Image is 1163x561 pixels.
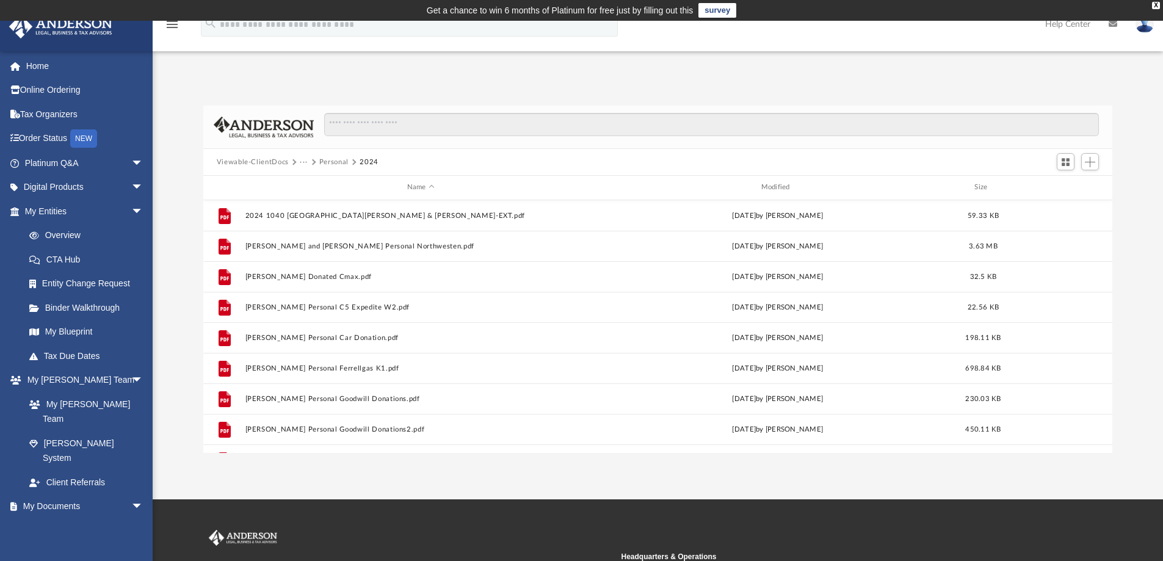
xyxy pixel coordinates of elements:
[427,3,694,18] div: Get a chance to win 6 months of Platinum for free just by filling out this
[203,200,1113,453] div: grid
[209,182,239,193] div: id
[245,395,596,403] button: [PERSON_NAME] Personal Goodwill Donations.pdf
[602,363,954,374] div: by [PERSON_NAME]
[360,157,379,168] button: 2024
[732,364,756,371] span: [DATE]
[244,182,596,193] div: Name
[131,175,156,200] span: arrow_drop_down
[732,303,756,310] span: [DATE]
[1081,153,1100,170] button: Add
[965,395,1001,402] span: 230.03 KB
[300,157,308,168] button: ···
[17,431,156,470] a: [PERSON_NAME] System
[602,210,954,221] div: [DATE] by [PERSON_NAME]
[602,271,954,282] div: [DATE] by [PERSON_NAME]
[602,393,954,404] div: by [PERSON_NAME]
[245,242,596,250] button: [PERSON_NAME] and [PERSON_NAME] Personal Northwesten.pdf
[17,392,150,431] a: My [PERSON_NAME] Team
[131,199,156,224] span: arrow_drop_down
[9,368,156,393] a: My [PERSON_NAME] Teamarrow_drop_down
[698,3,736,18] a: survey
[245,303,596,311] button: [PERSON_NAME] Personal C5 Expedite W2.pdf
[245,364,596,372] button: [PERSON_NAME] Personal Ferrellgas K1.pdf
[1152,2,1160,9] div: close
[602,241,954,252] div: by [PERSON_NAME]
[732,425,756,432] span: [DATE]
[245,273,596,281] button: [PERSON_NAME] Donated Cmax.pdf
[131,494,156,519] span: arrow_drop_down
[17,223,162,248] a: Overview
[165,17,179,32] i: menu
[602,424,954,435] div: by [PERSON_NAME]
[324,113,1099,136] input: Search files and folders
[9,175,162,200] a: Digital Productsarrow_drop_down
[958,182,1007,193] div: Size
[969,273,996,280] span: 32.5 KB
[5,15,116,38] img: Anderson Advisors Platinum Portal
[17,320,156,344] a: My Blueprint
[165,23,179,32] a: menu
[245,334,596,342] button: [PERSON_NAME] Personal Car Donation.pdf
[9,151,162,175] a: Platinum Q&Aarrow_drop_down
[1057,153,1075,170] button: Switch to Grid View
[602,332,954,343] div: by [PERSON_NAME]
[968,303,999,310] span: 22.56 KB
[602,302,954,313] div: by [PERSON_NAME]
[9,102,162,126] a: Tax Organizers
[969,242,998,249] span: 3.63 MB
[9,494,156,519] a: My Documentsarrow_drop_down
[965,364,1001,371] span: 698.84 KB
[17,470,156,494] a: Client Referrals
[1136,15,1154,33] img: User Pic
[9,54,162,78] a: Home
[245,425,596,433] button: [PERSON_NAME] Personal Goodwill Donations2.pdf
[965,334,1001,341] span: 198.11 KB
[732,242,756,249] span: [DATE]
[17,344,162,368] a: Tax Due Dates
[17,295,162,320] a: Binder Walkthrough
[245,212,596,220] button: 2024 1040 [GEOGRAPHIC_DATA][PERSON_NAME] & [PERSON_NAME]-EXT.pdf
[131,151,156,176] span: arrow_drop_down
[319,157,349,168] button: Personal
[9,126,162,151] a: Order StatusNEW
[968,212,999,219] span: 59.33 KB
[206,530,280,546] img: Anderson Advisors Platinum Portal
[131,368,156,393] span: arrow_drop_down
[1013,182,1098,193] div: id
[204,16,217,30] i: search
[732,395,756,402] span: [DATE]
[9,199,162,223] a: My Entitiesarrow_drop_down
[17,518,150,543] a: Box
[17,272,162,296] a: Entity Change Request
[70,129,97,148] div: NEW
[965,425,1001,432] span: 450.11 KB
[601,182,953,193] div: Modified
[217,157,289,168] button: Viewable-ClientDocs
[9,78,162,103] a: Online Ordering
[732,334,756,341] span: [DATE]
[17,247,162,272] a: CTA Hub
